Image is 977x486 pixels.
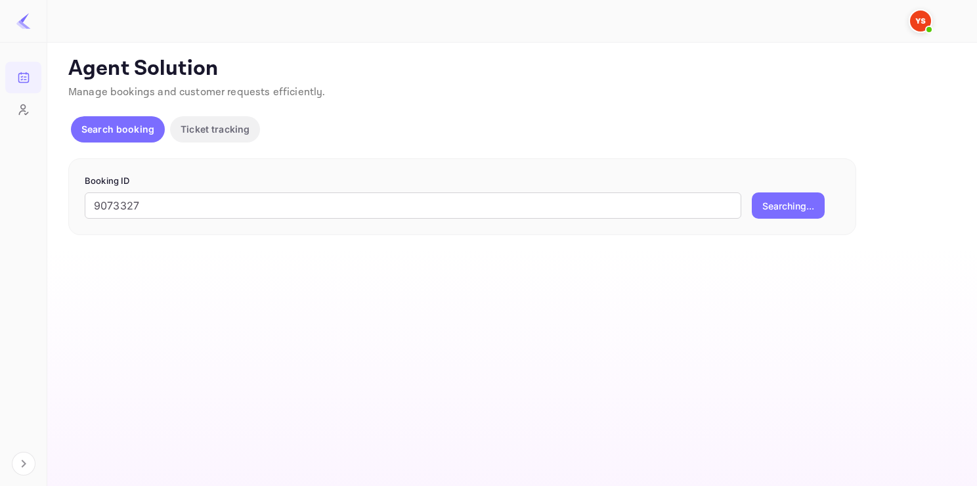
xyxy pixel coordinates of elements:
img: LiteAPI [16,13,32,29]
button: Expand navigation [12,452,35,475]
p: Agent Solution [68,56,953,82]
button: Searching... [752,192,825,219]
img: Yandex Support [910,11,931,32]
p: Booking ID [85,175,840,188]
a: Customers [5,94,41,124]
input: Enter Booking ID (e.g., 63782194) [85,192,741,219]
p: Search booking [81,122,154,136]
span: Manage bookings and customer requests efficiently. [68,85,326,99]
a: Bookings [5,62,41,92]
p: Ticket tracking [181,122,250,136]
